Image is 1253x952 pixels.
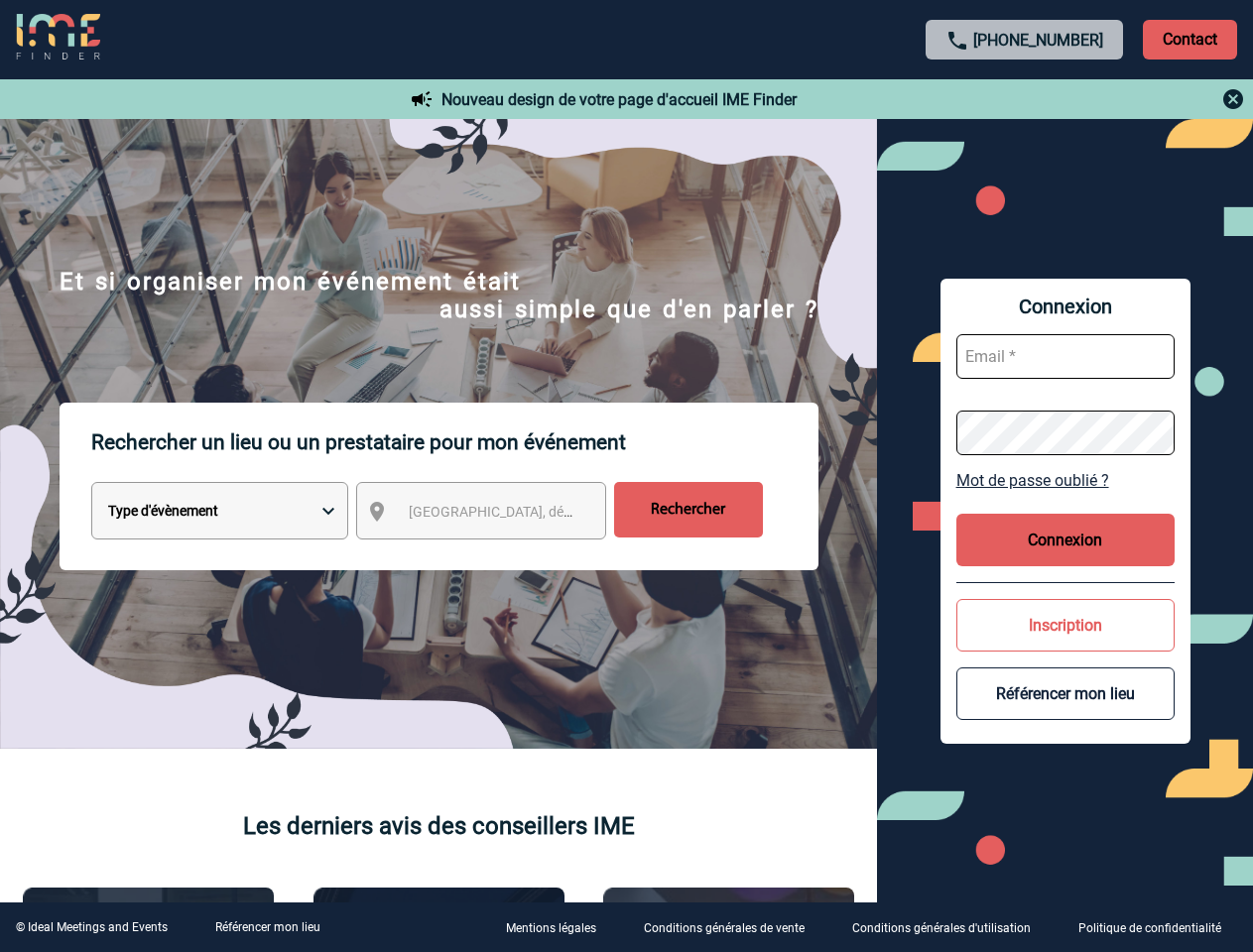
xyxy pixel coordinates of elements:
[956,334,1175,379] input: Email *
[215,920,320,934] a: Référencer mon lieu
[956,667,1175,720] button: Référencer mon lieu
[614,482,763,537] input: Rechercher
[1143,20,1237,59] p: Contact
[956,599,1175,652] button: Inscription
[1078,922,1221,936] p: Politique de confidentialité
[91,403,818,482] p: Rechercher un lieu ou un prestataire pour mon événement
[644,922,805,936] p: Conditions générales de vente
[409,504,685,520] span: [GEOGRAPHIC_DATA], département, région...
[506,922,596,936] p: Mentions légales
[956,295,1175,318] span: Connexion
[956,514,1175,566] button: Connexion
[852,922,1031,936] p: Conditions générales d'utilisation
[973,31,1103,50] a: [PHONE_NUMBER]
[628,918,836,937] a: Conditions générales de vente
[16,920,168,934] div: © Ideal Meetings and Events
[1063,918,1253,937] a: Politique de confidentialité
[490,918,628,937] a: Mentions légales
[836,918,1063,937] a: Conditions générales d'utilisation
[956,471,1175,490] a: Mot de passe oublié ?
[945,29,969,53] img: call-24-px.png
